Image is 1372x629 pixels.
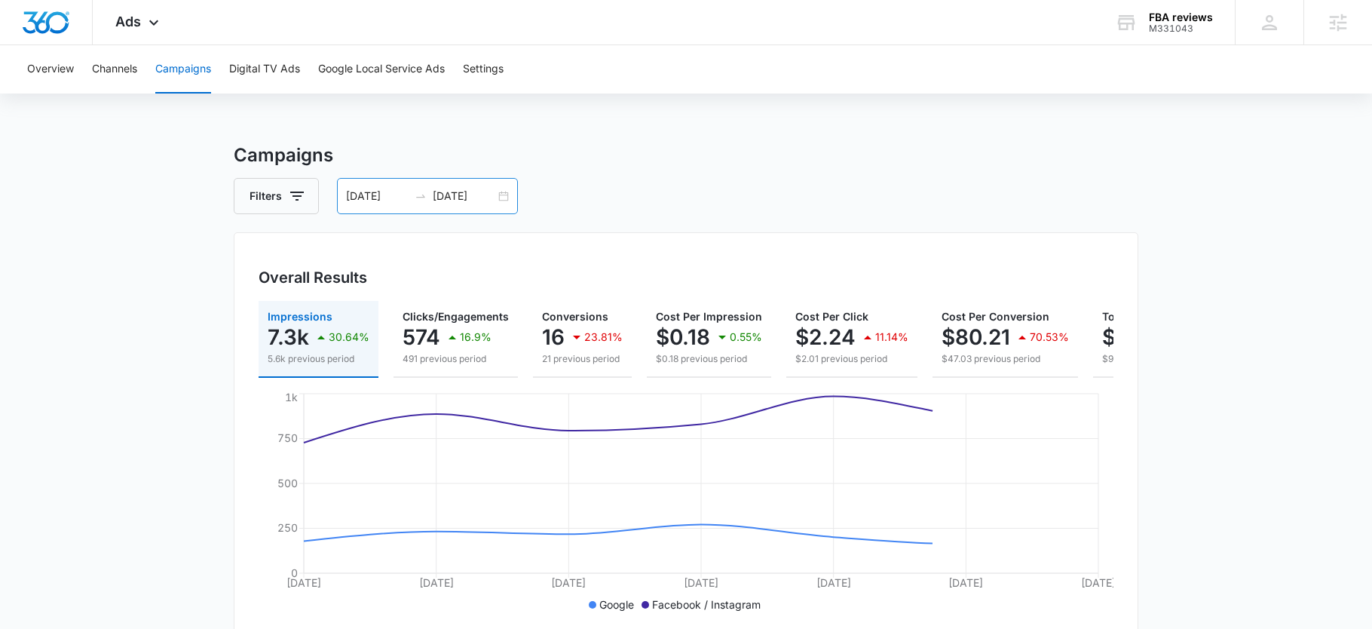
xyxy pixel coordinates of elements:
[875,332,908,342] p: 11.14%
[816,576,851,589] tspan: [DATE]
[229,45,300,94] button: Digital TV Ads
[795,325,856,349] p: $2.24
[285,391,298,403] tspan: 1k
[403,325,440,349] p: 574
[1030,332,1069,342] p: 70.53%
[234,178,319,214] button: Filters
[268,325,309,349] p: 7.3k
[27,45,74,94] button: Overview
[656,325,710,349] p: $0.18
[948,576,983,589] tspan: [DATE]
[942,310,1049,323] span: Cost Per Conversion
[1102,352,1264,366] p: $987.69 previous period
[268,352,369,366] p: 5.6k previous period
[1081,576,1116,589] tspan: [DATE]
[684,576,718,589] tspan: [DATE]
[419,576,454,589] tspan: [DATE]
[234,142,1138,169] h3: Campaigns
[730,332,762,342] p: 0.55%
[346,188,409,204] input: Start date
[942,352,1069,366] p: $47.03 previous period
[599,597,634,612] p: Google
[329,332,369,342] p: 30.64%
[656,310,762,323] span: Cost Per Impression
[1102,325,1204,349] p: $1,283.30
[268,310,332,323] span: Impressions
[415,190,427,202] span: swap-right
[795,310,868,323] span: Cost Per Click
[584,332,623,342] p: 23.81%
[286,576,321,589] tspan: [DATE]
[1149,23,1213,34] div: account id
[551,576,586,589] tspan: [DATE]
[795,352,908,366] p: $2.01 previous period
[460,332,492,342] p: 16.9%
[942,325,1010,349] p: $80.21
[115,14,141,29] span: Ads
[259,266,367,289] h3: Overall Results
[542,352,623,366] p: 21 previous period
[463,45,504,94] button: Settings
[542,325,565,349] p: 16
[1102,310,1164,323] span: Total Spend
[92,45,137,94] button: Channels
[277,477,298,489] tspan: 500
[652,597,761,612] p: Facebook / Instagram
[433,188,495,204] input: End date
[277,431,298,444] tspan: 750
[542,310,608,323] span: Conversions
[415,190,427,202] span: to
[277,521,298,534] tspan: 250
[403,352,509,366] p: 491 previous period
[1149,11,1213,23] div: account name
[291,566,298,579] tspan: 0
[656,352,762,366] p: $0.18 previous period
[318,45,445,94] button: Google Local Service Ads
[403,310,509,323] span: Clicks/Engagements
[155,45,211,94] button: Campaigns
